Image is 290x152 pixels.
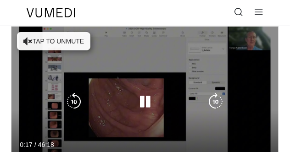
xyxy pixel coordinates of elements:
img: VuMedi Logo [27,8,75,17]
span: / [34,141,36,148]
span: 46:18 [38,141,54,148]
span: 0:17 [20,141,32,148]
button: Tap to unmute [17,32,90,50]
